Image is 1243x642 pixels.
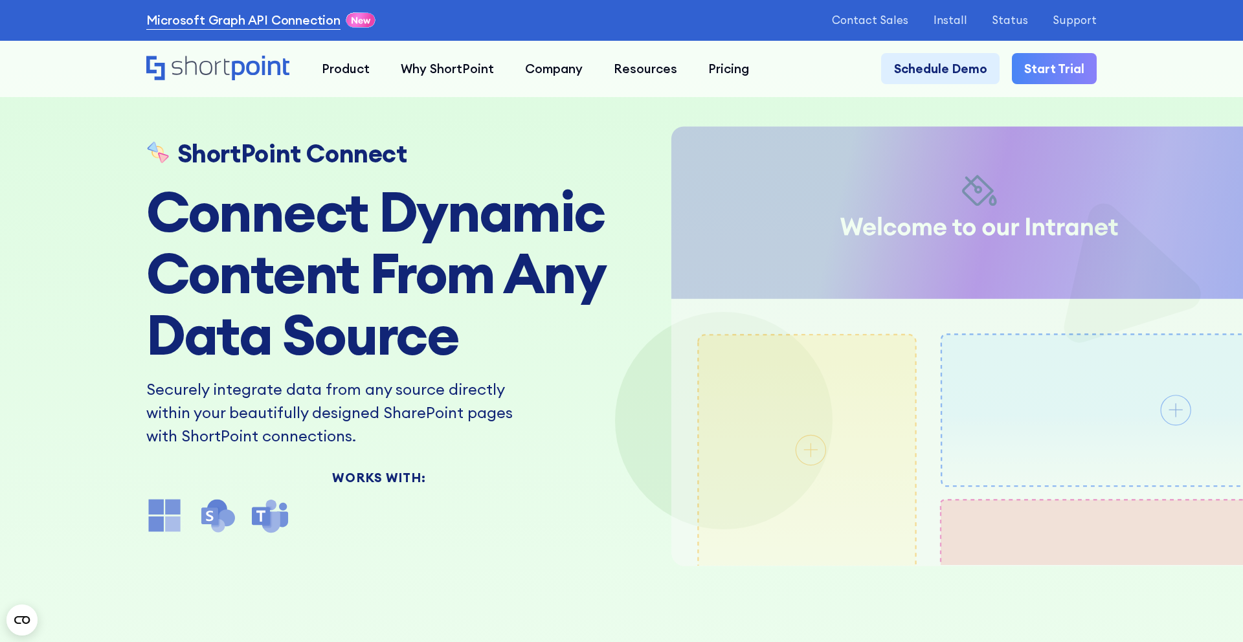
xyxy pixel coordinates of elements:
h2: Connect Dynamic Content From Any Data Source [146,181,612,365]
a: Resources [598,53,693,84]
img: SharePoint icon [199,497,236,535]
div: Resources [614,60,677,78]
div: Works With: [146,472,612,484]
button: Open CMP widget [6,604,38,636]
a: Schedule Demo [881,53,999,84]
iframe: Chat Widget [1010,492,1243,642]
a: Home [146,56,291,83]
a: Support [1053,14,1097,27]
a: Status [992,14,1028,27]
div: Why ShortPoint [401,60,494,78]
a: Contact Sales [832,14,908,27]
h1: ShortPoint Connect [177,139,407,168]
a: Install [934,14,967,27]
img: microsoft teams icon [252,497,289,535]
img: microsoft office icon [146,497,184,535]
p: Securely integrate data from any source directly within your beautifully designed SharePoint page... [146,377,532,447]
a: Microsoft Graph API Connection [146,11,341,30]
div: Company [525,60,583,78]
div: Product [322,60,370,78]
a: Pricing [693,53,765,84]
div: Pricing [708,60,749,78]
a: Start Trial [1012,53,1097,84]
a: Product [306,53,385,84]
a: Why ShortPoint [385,53,510,84]
a: Company [510,53,598,84]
